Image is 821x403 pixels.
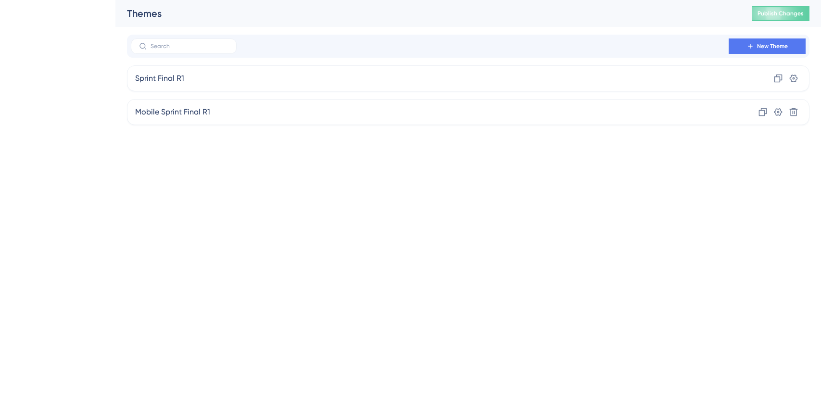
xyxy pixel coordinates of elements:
button: New Theme [729,38,806,54]
span: Publish Changes [758,10,804,17]
span: New Theme [757,42,788,50]
span: Sprint Final R1 [135,73,184,84]
div: Themes [127,7,728,20]
input: Search [151,43,228,50]
button: Publish Changes [752,6,809,21]
span: Mobile Sprint Final R1 [135,106,210,118]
